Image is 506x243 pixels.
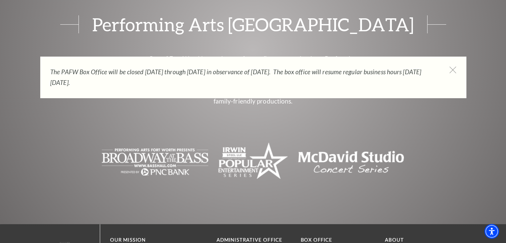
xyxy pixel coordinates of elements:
[218,157,288,165] a: The image is completely blank with no visible content. - open in a new tab
[298,142,404,182] img: Text logo for "McDavid Studio Concert Series" in a clean, modern font.
[385,237,404,243] a: About
[102,157,208,165] a: The image is blank or empty. - open in a new tab
[218,140,288,184] img: The image is completely blank with no visible content.
[102,142,208,182] img: The image is blank or empty.
[145,53,361,107] p: One of Fort Worth’s premier not-for-profit arts organizations, Performing Arts [GEOGRAPHIC_DATA] ...
[79,15,427,33] span: Performing Arts [GEOGRAPHIC_DATA]
[298,157,404,165] a: Text logo for "McDavid Studio Concert Series" in a clean, modern font. - open in a new tab
[484,224,499,239] div: Accessibility Menu
[50,68,421,86] em: The PAFW Box Office will be closed [DATE] through [DATE] in observance of [DATE]. The box office ...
